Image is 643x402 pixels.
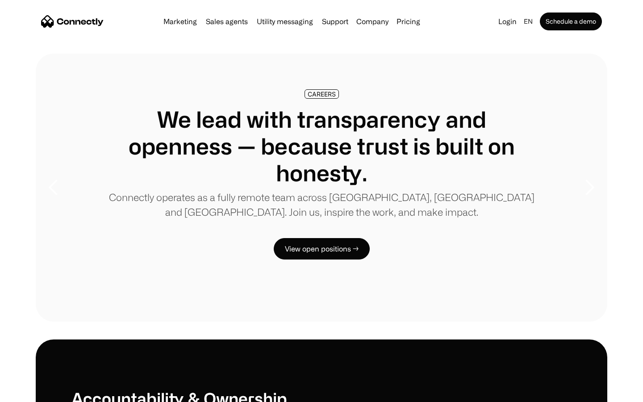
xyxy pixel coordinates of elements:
div: CAREERS [308,91,336,97]
div: en [524,15,533,28]
a: Support [318,18,352,25]
a: Login [495,15,520,28]
a: Sales agents [202,18,251,25]
a: Marketing [160,18,200,25]
a: View open positions → [274,238,370,260]
aside: Language selected: English [9,385,54,399]
a: Schedule a demo [540,13,602,30]
a: Utility messaging [253,18,317,25]
div: Company [356,15,388,28]
p: Connectly operates as a fully remote team across [GEOGRAPHIC_DATA], [GEOGRAPHIC_DATA] and [GEOGRA... [107,190,536,219]
h1: We lead with transparency and openness — because trust is built on honesty. [107,106,536,186]
ul: Language list [18,386,54,399]
a: Pricing [393,18,424,25]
